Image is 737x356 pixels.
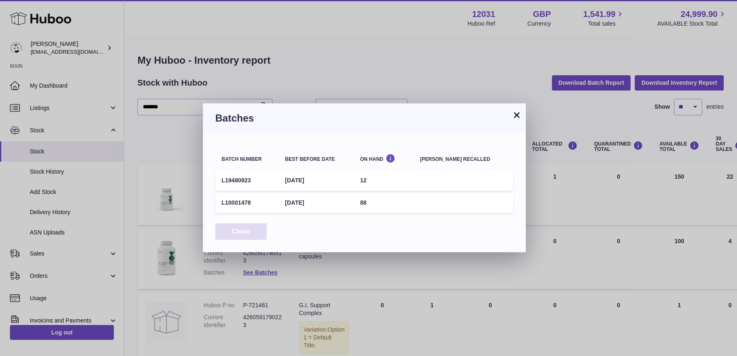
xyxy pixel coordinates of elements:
[215,223,267,240] button: Close
[279,193,354,213] td: [DATE]
[285,157,347,162] div: Best before date
[354,170,414,191] td: 12
[215,193,279,213] td: L10001478
[222,157,272,162] div: Batch number
[420,157,507,162] div: [PERSON_NAME] recalled
[215,112,513,125] h3: Batches
[354,193,414,213] td: 88
[360,154,408,162] div: On Hand
[279,170,354,191] td: [DATE]
[512,110,522,120] button: ×
[215,170,279,191] td: L19480923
